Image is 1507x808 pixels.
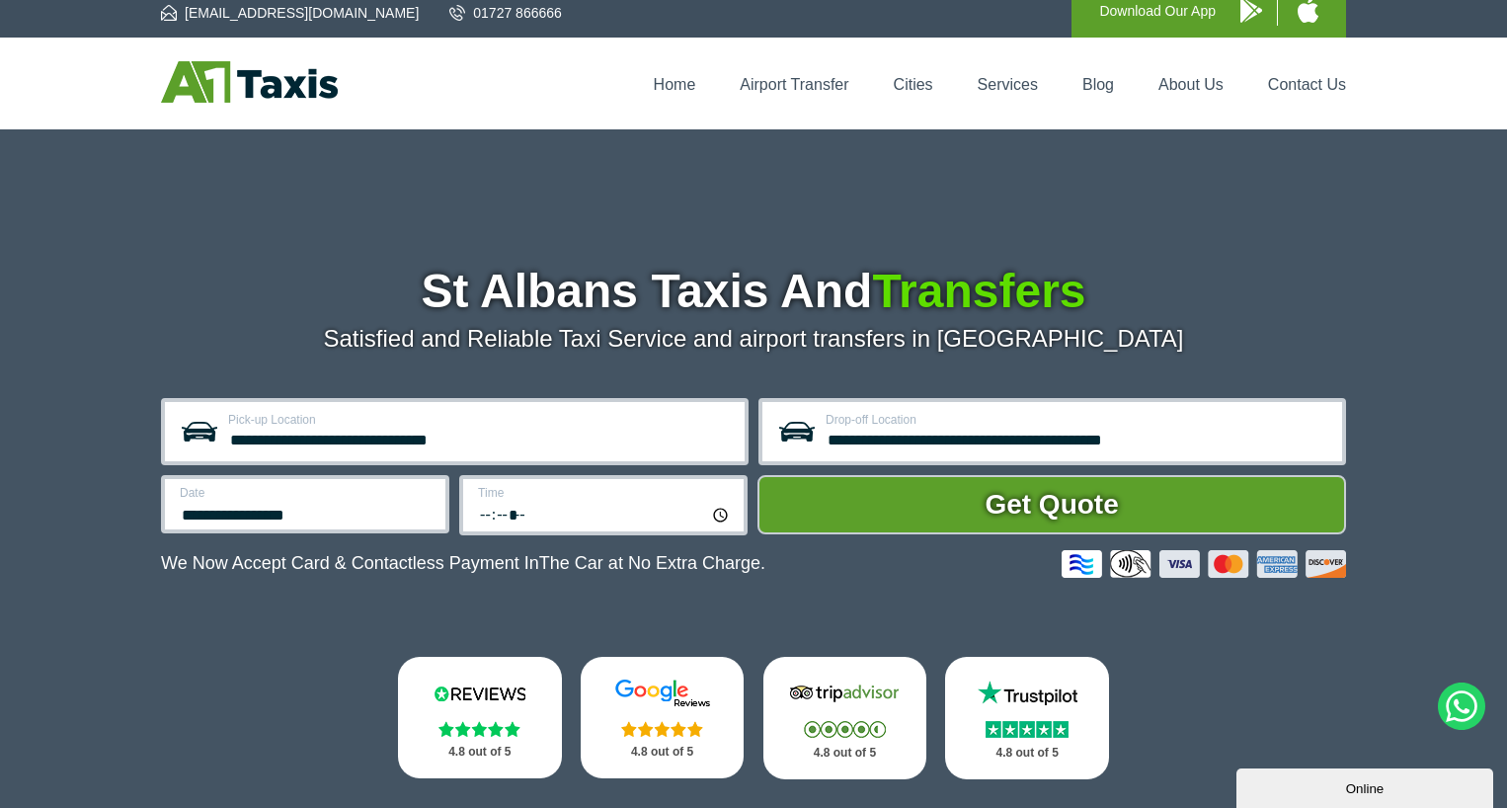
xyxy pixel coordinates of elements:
[968,679,1086,708] img: Trustpilot
[602,740,723,765] p: 4.8 out of 5
[603,679,722,708] img: Google
[654,76,696,93] a: Home
[581,657,745,778] a: Google Stars 4.8 out of 5
[228,414,733,426] label: Pick-up Location
[986,721,1069,738] img: Stars
[438,721,520,737] img: Stars
[161,325,1346,353] p: Satisfied and Reliable Taxi Service and airport transfers in [GEOGRAPHIC_DATA]
[872,265,1085,317] span: Transfers
[757,475,1346,534] button: Get Quote
[478,487,732,499] label: Time
[785,741,906,766] p: 4.8 out of 5
[398,657,562,778] a: Reviews.io Stars 4.8 out of 5
[740,76,848,93] a: Airport Transfer
[161,61,338,103] img: A1 Taxis St Albans LTD
[1268,76,1346,93] a: Contact Us
[161,553,765,574] p: We Now Accept Card & Contactless Payment In
[1082,76,1114,93] a: Blog
[967,741,1087,766] p: 4.8 out of 5
[539,553,765,573] span: The Car at No Extra Charge.
[180,487,434,499] label: Date
[894,76,933,93] a: Cities
[161,3,419,23] a: [EMAIL_ADDRESS][DOMAIN_NAME]
[826,414,1330,426] label: Drop-off Location
[420,740,540,765] p: 4.8 out of 5
[161,268,1346,315] h1: St Albans Taxis And
[1158,76,1224,93] a: About Us
[978,76,1038,93] a: Services
[763,657,927,779] a: Tripadvisor Stars 4.8 out of 5
[421,679,539,708] img: Reviews.io
[621,721,703,737] img: Stars
[1236,765,1497,808] iframe: chat widget
[945,657,1109,779] a: Trustpilot Stars 4.8 out of 5
[1062,550,1346,578] img: Credit And Debit Cards
[449,3,562,23] a: 01727 866666
[804,721,886,738] img: Stars
[785,679,904,708] img: Tripadvisor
